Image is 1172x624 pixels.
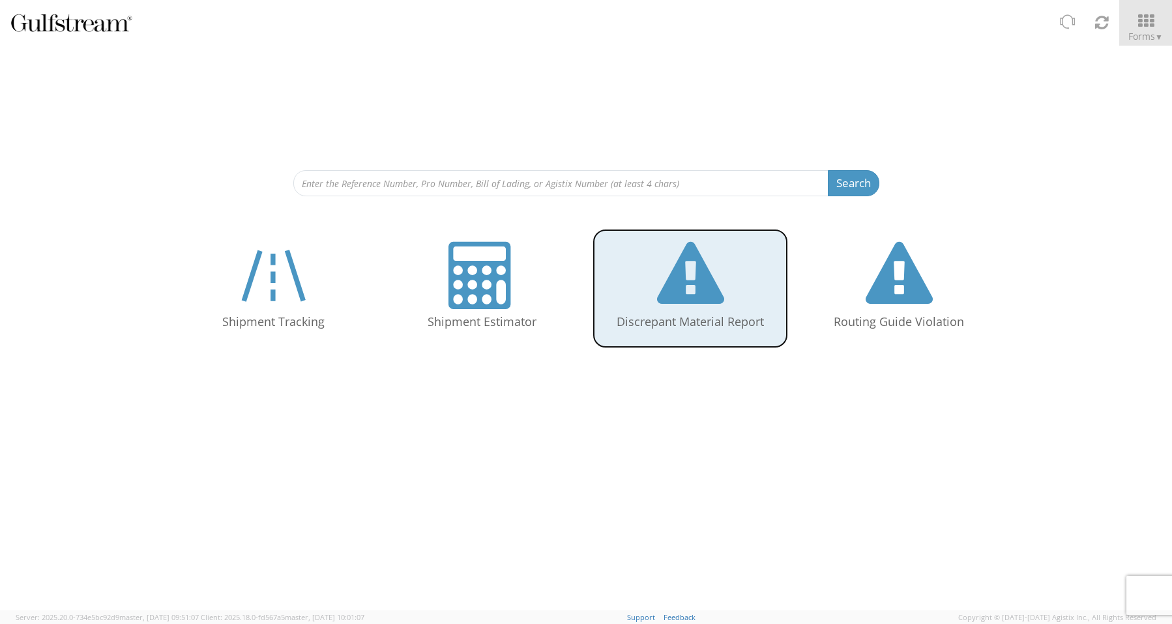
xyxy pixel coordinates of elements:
a: Feedback [664,612,696,622]
input: Enter the Reference Number, Pro Number, Bill of Lading, or Agistix Number (at least 4 chars) [293,170,828,196]
span: Copyright © [DATE]-[DATE] Agistix Inc., All Rights Reserved [958,612,1156,623]
a: Routing Guide Violation [801,229,997,348]
span: master, [DATE] 09:51:07 [119,612,199,622]
h4: Routing Guide Violation [814,316,984,329]
img: gulfstream-logo-030f482cb65ec2084a9d.png [10,12,133,34]
a: Discrepant Material Report [593,229,788,348]
button: Search [828,170,879,196]
span: ▼ [1155,31,1163,42]
h4: Shipment Tracking [188,316,358,329]
h4: Discrepant Material Report [606,316,775,329]
span: Forms [1128,30,1163,42]
a: Support [627,612,655,622]
a: Shipment Tracking [175,229,371,348]
span: master, [DATE] 10:01:07 [285,612,364,622]
span: Server: 2025.20.0-734e5bc92d9 [16,612,199,622]
span: Client: 2025.18.0-fd567a5 [201,612,364,622]
a: Shipment Estimator [384,229,579,348]
h4: Shipment Estimator [397,316,566,329]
